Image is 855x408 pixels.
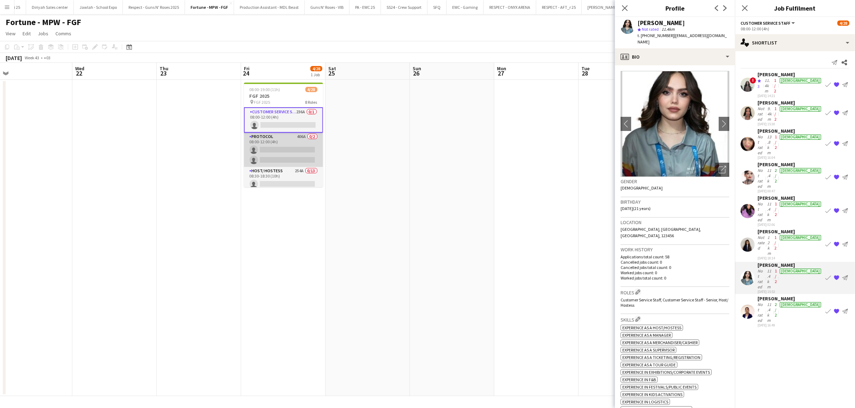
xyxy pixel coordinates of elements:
[250,87,280,92] span: 08:00-19:00 (11h)
[622,362,676,367] span: Experience as a Tour Guide
[310,66,322,71] span: 4/28
[642,26,659,32] span: Not rated
[581,65,590,72] span: Tue
[621,288,729,296] h3: Roles
[244,107,323,133] app-card-role: Customer Service Staff236A0/108:00-12:00 (4h)
[741,20,790,26] span: Customer Service Staff
[758,295,823,302] div: [PERSON_NAME]
[758,128,823,134] div: [PERSON_NAME]
[750,77,756,84] span: !
[6,54,22,61] div: [DATE]
[3,29,18,38] a: View
[638,20,685,26] div: [PERSON_NAME]
[763,78,773,94] div: 11.4km
[484,0,536,14] button: RESPECT - ONYX ARENA
[766,106,773,122] div: 9.4km
[621,227,701,238] span: [GEOGRAPHIC_DATA], [GEOGRAPHIC_DATA], [GEOGRAPHIC_DATA], 123456
[234,0,305,14] button: Production Assistant - MDL Beast
[758,94,823,98] div: [DATE] 14:21
[621,254,729,259] p: Applications total count: 58
[766,168,773,189] div: 11.4km
[775,134,777,150] app-skills-label: 1/2
[837,20,849,26] span: 4/28
[244,83,323,187] div: 08:00-19:00 (11h)4/28FGF 2025 FGF 20258 RolesCustomer Service Staff236A0/108:00-12:00 (4h) Protoc...
[758,201,766,222] div: Not rated
[305,87,317,92] span: 4/28
[243,69,250,77] span: 24
[159,69,168,77] span: 23
[23,55,41,60] span: Week 43
[715,163,729,177] div: Open photos pop-in
[123,0,185,14] button: Respect - Guns N' Roses 2025
[775,201,777,217] app-skills-label: 1/2
[758,122,823,126] div: [DATE] 15:30
[735,34,855,51] div: Shortlist
[244,93,323,99] h3: FGF 2025
[622,355,700,360] span: Experience as a Ticketing/Registration
[185,0,234,14] button: Fortune - MPW - FGF
[774,78,776,94] app-skills-label: 1/2
[758,161,823,168] div: [PERSON_NAME]
[615,4,735,13] h3: Profile
[660,26,676,32] span: 11.4km
[536,0,582,14] button: RESPECT - AFT_r 25
[758,106,766,122] div: Not rated
[6,30,16,37] span: View
[758,268,766,289] div: Not rated
[621,206,651,211] span: [DATE] (21 years)
[775,106,777,122] app-skills-label: 1/2
[427,0,447,14] button: SFQ
[44,55,50,60] div: +03
[622,384,696,390] span: Experience in Festivals/Public Events
[615,48,735,65] div: Bio
[622,347,675,353] span: Experience as a Supervisor
[75,65,84,72] span: Wed
[775,302,777,318] app-skills-label: 2/2
[349,0,381,14] button: PA - EWC 25
[758,222,823,227] div: [DATE] 02:06
[780,202,821,207] div: [DEMOGRAPHIC_DATA]
[780,78,821,83] div: [DEMOGRAPHIC_DATA]
[412,69,421,77] span: 26
[621,178,729,185] h3: Gender
[160,65,168,72] span: Thu
[497,65,506,72] span: Mon
[55,30,71,37] span: Comms
[638,33,674,38] span: t. [PHONE_NUMBER]
[766,134,773,155] div: 13.8km
[74,0,123,14] button: Jawlah - School Expo
[6,17,81,28] h1: Fortune - MPW - FGF
[735,4,855,13] h3: Job Fulfilment
[311,72,322,77] div: 1 Job
[622,370,710,375] span: Experience in Exhibitions/Corporate Events
[758,195,823,201] div: [PERSON_NAME]
[244,65,250,72] span: Fri
[775,268,777,284] app-skills-label: 1/2
[775,168,777,184] app-skills-label: 2/2
[758,289,823,294] div: [DATE] 15:53
[775,235,777,251] app-skills-label: 1/2
[305,0,349,14] button: Guns N' Roses - VIB
[758,302,766,323] div: Not rated
[741,20,796,26] button: Customer Service Staff
[766,235,773,256] div: 12km
[580,69,590,77] span: 28
[758,134,766,155] div: Not rated
[758,235,766,256] div: Not rated
[758,71,823,78] div: [PERSON_NAME]
[780,134,821,140] div: [DEMOGRAPHIC_DATA]
[758,323,823,328] div: [DATE] 16:49
[758,228,823,235] div: [PERSON_NAME]
[741,26,849,31] div: 08:00-12:00 (4h)
[35,29,51,38] a: Jobs
[758,262,823,268] div: [PERSON_NAME]
[758,168,766,189] div: Not rated
[780,168,821,173] div: [DEMOGRAPHIC_DATA]
[447,0,484,14] button: EWC - Gaming
[23,30,31,37] span: Edit
[622,332,671,338] span: Experience as a Manager
[622,377,656,382] span: Experience in F&B
[780,302,821,307] div: [DEMOGRAPHIC_DATA]
[244,167,323,314] app-card-role: Host/ Hostess254A0/1308:30-18:30 (10h)
[621,297,728,308] span: Customer Service Staff, Customer Service Staff - Senior, Host/ Hostess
